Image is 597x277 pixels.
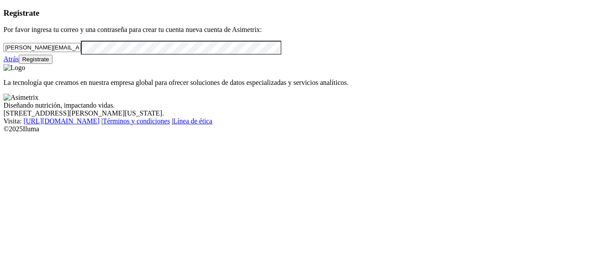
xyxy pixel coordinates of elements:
a: Atrás [3,55,19,63]
a: Términos y condiciones [103,117,170,125]
img: Logo [3,64,25,72]
h3: Registrate [3,8,594,18]
div: © 2025 Iluma [3,125,594,133]
p: Por favor ingresa tu correo y una contraseña para crear tu cuenta nueva cuenta de Asimetrix: [3,26,594,34]
div: Diseñando nutrición, impactando vidas. [3,102,594,109]
a: [URL][DOMAIN_NAME] [24,117,100,125]
a: Línea de ética [173,117,212,125]
img: Asimetrix [3,94,38,102]
p: La tecnología que creamos en nuestra empresa global para ofrecer soluciones de datos especializad... [3,79,594,87]
div: [STREET_ADDRESS][PERSON_NAME][US_STATE]. [3,109,594,117]
button: Regístrate [19,55,53,64]
div: Visita : | | [3,117,594,125]
input: Tu correo [3,43,81,52]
